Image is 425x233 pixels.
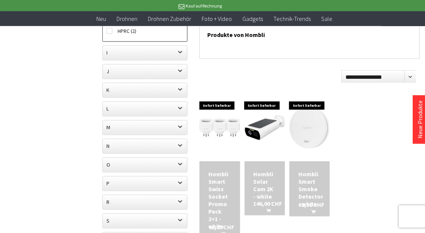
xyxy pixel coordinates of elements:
div: Hombli Solar Cam 2K - white [254,170,276,200]
span: Technik-Trends [273,15,311,22]
span: 49,95 CHF [208,223,234,231]
label: J [103,65,187,78]
img: Hombli Smart Smoke Detector - white [289,107,330,149]
label: N [103,139,187,153]
a: Foto + Video [196,11,237,27]
a: Hombli Smart Swiss Socket Promo Pack 2+1 - white 49,95 CHF In den Warenkorb [208,170,231,230]
button: In den Warenkorb [302,208,320,218]
label: O [103,158,187,171]
span: Gadgets [242,15,263,22]
span: Neu [96,15,106,22]
a: Sale [316,11,338,27]
label: P [103,177,187,190]
button: In den Warenkorb [257,207,275,217]
span: Sale [321,15,332,22]
a: Hombli Smart Smoke Detector - white 69,90 CHF In den Warenkorb [298,170,321,208]
label: M [103,121,187,134]
label: S [103,214,187,227]
a: Neu [91,11,111,27]
label: I [103,46,187,59]
a: Drohnen [111,11,143,27]
a: Gadgets [237,11,268,27]
a: Hombli Solar Cam 2K - white 146,00 CHF In den Warenkorb [254,170,276,200]
span: 69,90 CHF [298,201,324,208]
h1: Produkte von Hombli [207,22,412,44]
span: Drohnen [117,15,137,22]
div: Hombli Smart Smoke Detector - white [298,170,321,208]
label: L [103,102,187,115]
span: Drohnen Zubehör [148,15,191,22]
label: R [103,195,187,209]
label: K [103,83,187,97]
div: Hombli Smart Swiss Socket Promo Pack 2+1 - white [208,170,231,230]
span: 146,00 CHF [254,200,282,207]
label: HPRC (2) [106,26,183,36]
a: Drohnen Zubehör [143,11,196,27]
a: Technik-Trends [268,11,316,27]
img: Hombli Smart Swiss Socket Promo Pack 2+1 - white [199,119,240,137]
a: Neue Produkte [416,100,424,139]
span: Foto + Video [202,15,232,22]
img: Hombli Solar Cam 2K - white [245,115,285,140]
